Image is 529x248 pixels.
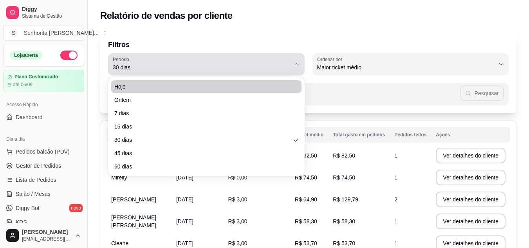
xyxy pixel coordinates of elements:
[431,127,510,143] th: Ações
[16,148,70,156] span: Pedidos balcão (PDV)
[16,204,40,212] span: Diggy Bot
[100,9,233,22] h2: Relatório de vendas por cliente
[295,240,317,246] span: R$ 53,70
[22,6,81,13] span: Diggy
[16,162,61,170] span: Gestor de Pedidos
[111,214,156,228] span: [PERSON_NAME] [PERSON_NAME]
[16,113,43,121] span: Dashboard
[111,240,128,246] span: Cleane
[24,29,99,37] div: Senhorita [PERSON_NAME] ...
[295,174,317,181] span: R$ 74,50
[114,109,291,117] span: 7 dias
[176,174,193,181] span: [DATE]
[436,170,506,185] button: Ver detalhes do cliente
[13,81,32,88] article: até 06/09
[390,127,431,143] th: Pedidos feitos
[10,29,18,37] span: S
[22,236,72,242] span: [EMAIL_ADDRESS][DOMAIN_NAME]
[16,176,56,184] span: Lista de Pedidos
[228,240,247,246] span: R$ 3,00
[436,214,506,229] button: Ver detalhes do cliente
[328,127,390,143] th: Total gasto em pedidos
[295,152,317,159] span: R$ 82,50
[394,152,397,159] span: 1
[111,196,156,203] span: [PERSON_NAME]
[3,133,84,145] div: Dia a dia
[176,196,193,203] span: [DATE]
[22,13,81,19] span: Sistema de Gestão
[295,218,317,224] span: R$ 58,30
[394,196,397,203] span: 2
[333,218,355,224] span: R$ 58,30
[114,123,291,130] span: 15 dias
[317,63,495,71] span: Maior ticket médio
[113,56,132,63] label: Período
[290,127,328,143] th: Ticket médio
[436,192,506,207] button: Ver detalhes do cliente
[333,196,358,203] span: R$ 129,79
[436,148,506,163] button: Ver detalhes do cliente
[10,51,42,60] div: Loja aberta
[114,136,291,144] span: 30 dias
[16,218,27,226] span: KDS
[60,51,78,60] button: Alterar Status
[22,229,72,236] span: [PERSON_NAME]
[295,196,317,203] span: R$ 64,90
[3,25,84,41] button: Select a team
[228,174,247,181] span: R$ 0,00
[333,174,355,181] span: R$ 74,50
[14,74,58,80] article: Plano Customizado
[394,218,397,224] span: 1
[394,240,397,246] span: 1
[107,127,172,143] th: Nome
[114,96,291,104] span: Ontem
[176,240,193,246] span: [DATE]
[176,218,193,224] span: [DATE]
[3,98,84,111] div: Acesso Rápido
[228,218,247,224] span: R$ 3,00
[333,240,355,246] span: R$ 53,70
[394,174,397,181] span: 1
[108,39,509,50] p: Filtros
[114,163,291,170] span: 60 dias
[114,149,291,157] span: 45 dias
[113,63,291,71] span: 30 dias
[228,196,247,203] span: R$ 3,00
[16,190,51,198] span: Salão / Mesas
[111,174,127,181] span: Mirelly
[333,152,355,159] span: R$ 82,50
[317,56,345,63] label: Ordenar por
[114,83,291,91] span: Hoje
